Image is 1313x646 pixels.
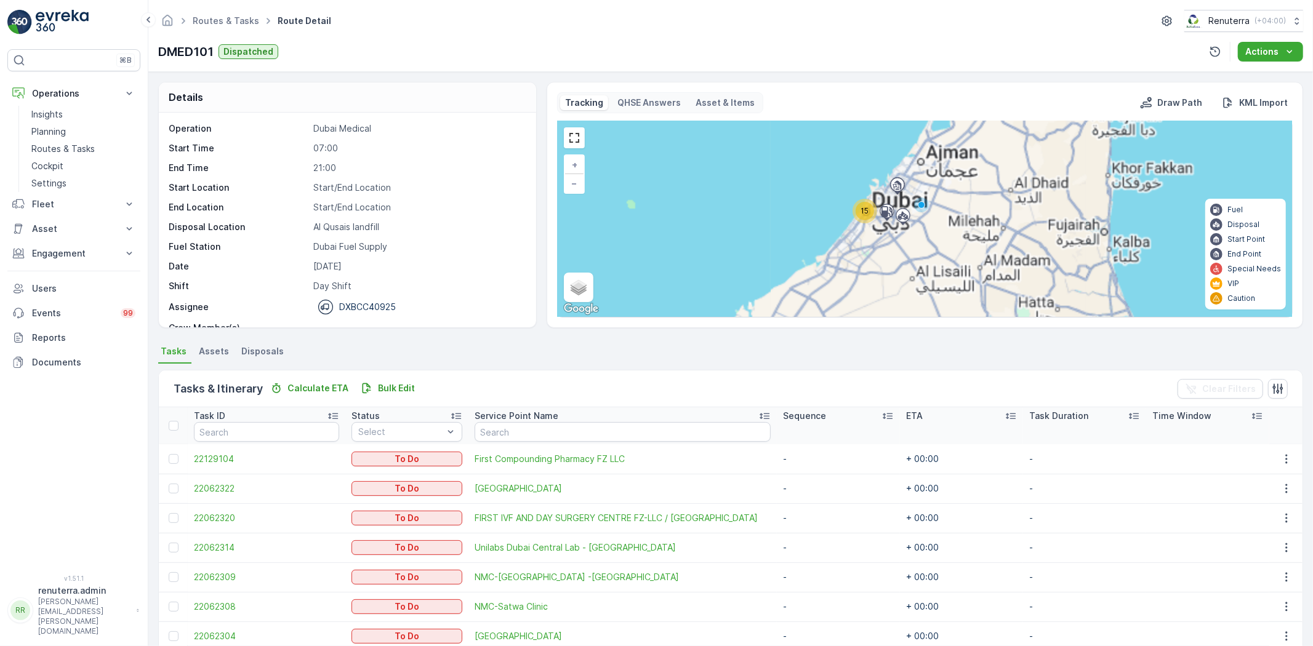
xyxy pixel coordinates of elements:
img: logo [7,10,32,34]
span: 22062320 [194,512,339,524]
a: 22062309 [194,571,339,583]
p: Task Duration [1029,410,1088,422]
button: To Do [351,570,462,584]
div: Toggle Row Selected [169,543,179,552]
img: Google [561,301,601,317]
p: To Do [395,541,419,554]
p: To Do [395,453,419,465]
p: ETA [906,410,923,422]
p: QHSE Answers [618,97,681,109]
button: Renuterra(+04:00) [1184,10,1303,32]
p: Dispatched [223,46,273,58]
p: Day Shift [313,280,523,292]
span: FIRST IVF AND DAY SURGERY CENTRE FZ-LLC / [GEOGRAPHIC_DATA] [475,512,771,524]
td: - [1023,562,1146,592]
button: KML Import [1217,95,1293,110]
p: ( +04:00 ) [1255,16,1286,26]
p: Fleet [32,198,116,210]
td: + 00:00 [900,474,1023,503]
button: Operations [7,81,140,106]
p: Bulk Edit [378,382,415,394]
p: Special Needs [1227,264,1281,274]
p: Caution [1227,293,1255,303]
p: Draw Path [1157,97,1202,109]
p: Renuterra [1208,15,1250,27]
a: 22062314 [194,541,339,554]
span: 15 [861,206,869,215]
p: DXBCC40925 [339,301,396,313]
span: + [572,159,577,170]
td: - [777,503,900,533]
a: Reports [7,325,140,350]
button: To Do [351,629,462,644]
span: v 1.51.1 [7,575,140,582]
p: End Time [169,162,308,174]
p: KML Import [1239,97,1288,109]
p: Details [169,90,203,105]
p: Dubai Medical [313,122,523,135]
a: Users [7,276,140,301]
span: Route Detail [275,15,334,27]
td: + 00:00 [900,503,1023,533]
button: Clear Filters [1178,379,1263,399]
a: Routes & Tasks [193,15,259,26]
td: + 00:00 [900,533,1023,562]
td: - [1023,444,1146,474]
p: Start/End Location [313,181,523,194]
button: Calculate ETA [265,381,353,396]
p: Start Location [169,181,308,194]
a: 22129104 [194,453,339,465]
button: To Do [351,452,462,466]
p: 99 [123,308,133,318]
button: Bulk Edit [356,381,420,396]
a: Open this area in Google Maps (opens a new window) [561,301,601,317]
img: logo_light-DOdMpM7g.png [36,10,89,34]
span: NMC-[GEOGRAPHIC_DATA] -[GEOGRAPHIC_DATA] [475,571,771,583]
a: NMC-Satwa Clinic [475,600,771,613]
p: [PERSON_NAME][EMAIL_ADDRESS][PERSON_NAME][DOMAIN_NAME] [38,597,130,636]
p: To Do [395,571,419,583]
p: End Location [169,201,308,213]
button: Asset [7,217,140,241]
p: To Do [395,512,419,524]
p: Reports [32,332,135,344]
td: - [1023,533,1146,562]
span: [GEOGRAPHIC_DATA] [475,482,771,495]
span: 22062304 [194,630,339,642]
p: Asset & Items [696,97,755,109]
p: Sequence [783,410,826,422]
div: Toggle Row Selected [169,454,179,464]
p: - [313,322,523,334]
div: Toggle Row Selected [169,631,179,641]
p: Asset [32,223,116,235]
p: Engagement [32,247,116,260]
a: Zoom In [565,156,584,174]
button: To Do [351,511,462,525]
p: Operations [32,87,116,100]
td: - [777,474,900,503]
a: Settings [26,175,140,192]
p: DMED101 [158,42,214,61]
div: Toggle Row Selected [169,513,179,523]
p: Service Point Name [475,410,558,422]
a: Documents [7,350,140,375]
p: Clear Filters [1202,383,1256,395]
p: To Do [395,482,419,495]
p: Routes & Tasks [31,143,95,155]
div: 0 [558,121,1292,317]
a: Planning [26,123,140,140]
p: Fuel [1227,205,1243,215]
a: Insights [26,106,140,123]
button: Engagement [7,241,140,266]
p: Status [351,410,380,422]
a: Al Zahra Hospital [475,482,771,495]
a: 22062308 [194,600,339,613]
div: RR [10,600,30,620]
p: Start Point [1227,234,1265,244]
p: [DATE] [313,260,523,273]
p: Documents [32,356,135,369]
td: - [1023,474,1146,503]
img: Screenshot_2024-07-26_at_13.33.01.png [1184,14,1203,28]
